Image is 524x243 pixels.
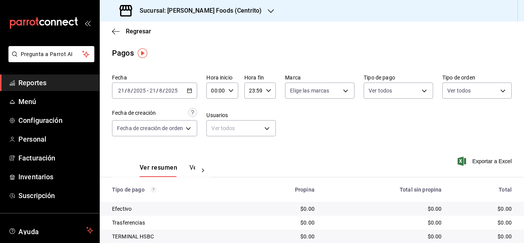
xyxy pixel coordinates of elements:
[327,233,442,240] div: $0.00
[131,88,133,94] span: /
[442,75,512,80] label: Tipo de orden
[126,28,151,35] span: Regresar
[18,153,93,163] span: Facturación
[140,164,177,177] button: Ver resumen
[206,120,276,136] div: Ver todos
[18,190,93,201] span: Suscripción
[147,88,148,94] span: -
[156,88,158,94] span: /
[459,157,512,166] button: Exportar a Excel
[117,124,183,132] span: Fecha de creación de orden
[189,164,218,177] button: Ver pagos
[112,28,151,35] button: Regresar
[5,56,94,64] a: Pregunta a Parrot AI
[140,164,195,177] div: navigation tabs
[252,219,315,226] div: $0.00
[125,88,127,94] span: /
[133,6,262,15] h3: Sucursal: [PERSON_NAME] Foods (Centrito)
[454,205,512,213] div: $0.00
[18,96,93,107] span: Menú
[112,233,240,240] div: TERMINAL HSBC
[112,109,156,117] div: Fecha de creación
[18,226,83,235] span: Ayuda
[454,187,512,193] div: Total
[454,233,512,240] div: $0.00
[112,219,240,226] div: Trasferencias
[112,75,197,80] label: Fecha
[447,87,471,94] span: Ver todos
[133,88,146,94] input: ----
[206,75,238,80] label: Hora inicio
[18,172,93,182] span: Inventarios
[84,20,91,26] button: open_drawer_menu
[21,50,82,58] span: Pregunta a Parrot AI
[127,88,131,94] input: --
[327,219,442,226] div: $0.00
[159,88,163,94] input: --
[165,88,178,94] input: ----
[244,75,276,80] label: Hora fin
[149,88,156,94] input: --
[118,88,125,94] input: --
[18,78,93,88] span: Reportes
[112,205,240,213] div: Efectivo
[112,187,240,193] div: Tipo de pago
[18,134,93,144] span: Personal
[163,88,165,94] span: /
[454,219,512,226] div: $0.00
[327,187,442,193] div: Total sin propina
[206,112,276,118] label: Usuarios
[369,87,392,94] span: Ver todos
[364,75,433,80] label: Tipo de pago
[252,233,315,240] div: $0.00
[112,47,134,59] div: Pagos
[327,205,442,213] div: $0.00
[151,187,156,192] svg: Los pagos realizados con Pay y otras terminales son montos brutos.
[290,87,329,94] span: Elige las marcas
[252,205,315,213] div: $0.00
[8,46,94,62] button: Pregunta a Parrot AI
[18,115,93,126] span: Configuración
[285,75,354,80] label: Marca
[138,48,147,58] img: Tooltip marker
[252,187,315,193] div: Propina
